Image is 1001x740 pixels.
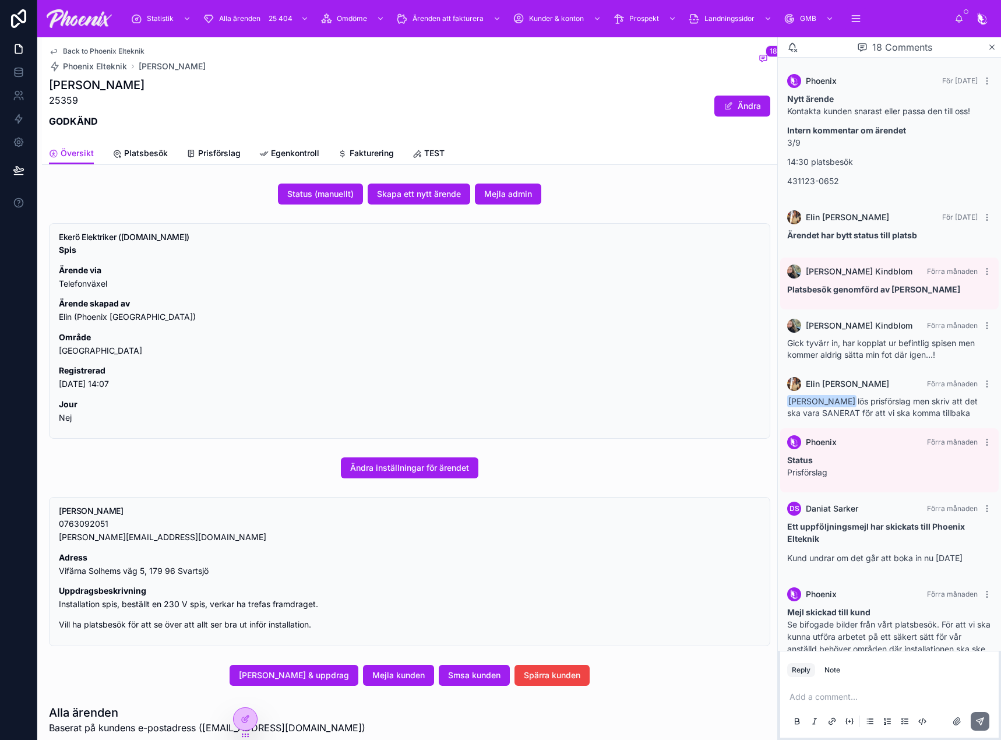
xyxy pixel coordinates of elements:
[59,264,760,291] p: Telefonväxel
[363,665,434,686] button: Mejla kunden
[787,552,992,564] p: Kund undrar om det går att boka in nu [DATE]
[338,143,394,166] a: Fakturering
[529,14,584,23] span: Kunder & konton
[766,45,781,57] span: 18
[372,669,425,681] span: Mejla kunden
[59,332,91,342] strong: Område
[475,184,541,205] button: Mejla admin
[927,504,978,513] span: Förra månaden
[230,665,358,686] button: [PERSON_NAME] & uppdrag
[787,156,992,168] p: 14:30 platsbesök
[524,669,580,681] span: Spärra kunden
[59,399,77,409] strong: Jour
[127,8,197,29] a: Statistik
[787,455,813,465] strong: Status
[806,266,912,277] span: [PERSON_NAME] Kindblom
[47,9,112,28] img: App logo
[49,143,94,165] a: Översikt
[59,551,760,578] p: Vifärna Solhems väg 5, 179 96 Svartsjö
[259,143,319,166] a: Egenkontroll
[787,338,975,360] span: Gick tyvärr in, har kopplat ur befintlig spisen men kommer aldrig sätta min fot där igen…!
[59,297,760,324] p: Elin (Phoenix [GEOGRAPHIC_DATA])
[278,184,363,205] button: Status (manuellt)
[121,6,954,31] div: scrollable content
[413,14,484,23] span: Ärenden att fakturera
[368,184,470,205] button: Skapa ett nytt ärende
[49,61,127,72] a: Phoenix Elteknik
[49,704,365,721] h1: Alla ärenden
[787,454,992,478] p: Prisförslag
[198,147,241,159] span: Prisförslag
[820,663,845,677] button: Note
[927,379,978,388] span: Förra månaden
[199,8,315,29] a: Alla ärenden25 404
[59,364,760,391] p: [DATE] 14:07
[787,606,992,679] p: Se bifogade bilder från vårt platsbesök. För att vi ska kunna utföra arbetet på ett säkert sätt f...
[439,665,510,686] button: Smsa kunden
[806,589,837,600] span: Phoenix
[872,40,932,54] span: 18 Comments
[927,267,978,276] span: Förra månaden
[413,143,445,166] a: TEST
[219,14,260,23] span: Alla ärenden
[59,552,87,562] strong: Adress
[271,147,319,159] span: Egenkontroll
[787,175,992,187] p: 431123-0652
[139,61,206,72] a: [PERSON_NAME]
[484,188,532,200] span: Mejla admin
[942,76,978,85] span: För [DATE]
[59,245,76,255] strong: Spis
[714,96,770,117] button: Ändra
[59,233,760,241] h5: Ekerö Elektriker (ekeroelektriker.se)
[609,8,682,29] a: Prospekt
[49,115,98,127] strong: GODKÄND
[350,147,394,159] span: Fakturering
[59,586,146,595] strong: Uppdragsbeskrivning
[124,147,168,159] span: Platsbesök
[59,265,101,275] strong: Ärende via
[147,14,174,23] span: Statistik
[927,590,978,598] span: Förra månaden
[59,507,760,515] h5: Christer Lund
[59,517,760,631] div: 0763092051 yvonne.levinovitz@gmail.com **Adress** Vifärna Solhems väg 5, 179 96 Svartsjö **Uppdra...
[341,457,478,478] button: Ändra inställningar för ärendet
[63,47,144,56] span: Back to Phoenix Elteknik
[787,396,978,418] span: lös prisförslag men skriv att det ska vara SANERAT för att vi ska komma tillbaka
[186,143,241,166] a: Prisförslag
[393,8,507,29] a: Ärenden att fakturera
[49,77,144,93] h1: [PERSON_NAME]
[927,321,978,330] span: Förra månaden
[806,75,837,87] span: Phoenix
[448,669,501,681] span: Smsa kunden
[424,147,445,159] span: TEST
[509,8,607,29] a: Kunder & konton
[756,52,770,66] button: 18
[787,94,834,104] strong: Nytt ärende
[265,12,296,26] div: 25 404
[59,517,760,544] p: 0763092051 [PERSON_NAME][EMAIL_ADDRESS][DOMAIN_NAME]
[112,143,168,166] a: Platsbesök
[59,244,760,424] div: **Spis** **Ärende via** Telefonväxel **Ärende skapad av** Elin (Phoenix Sverige) **Område** Stock...
[787,284,960,294] strong: Platsbesök genomförd av [PERSON_NAME]
[49,47,144,56] a: Back to Phoenix Elteknik
[59,365,105,375] strong: Registrerad
[59,331,760,358] p: [GEOGRAPHIC_DATA]
[787,93,992,117] p: Kontakta kunden snarast eller passa den till oss!
[629,14,659,23] span: Prospekt
[59,298,130,308] strong: Ärende skapad av
[337,14,367,23] span: Omdöme
[49,93,144,107] p: 25359
[806,378,889,390] span: Elin [PERSON_NAME]
[287,188,354,200] span: Status (manuellt)
[789,504,799,513] span: DS
[806,436,837,448] span: Phoenix
[377,188,461,200] span: Skapa ett nytt ärende
[806,212,889,223] span: Elin [PERSON_NAME]
[787,230,917,240] strong: Ärendet har bytt status till platsb
[787,125,906,135] strong: Intern kommentar om ärendet
[787,607,870,617] strong: Mejl skickad till kund
[787,663,815,677] button: Reply
[61,147,94,159] span: Översikt
[806,320,912,332] span: [PERSON_NAME] Kindblom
